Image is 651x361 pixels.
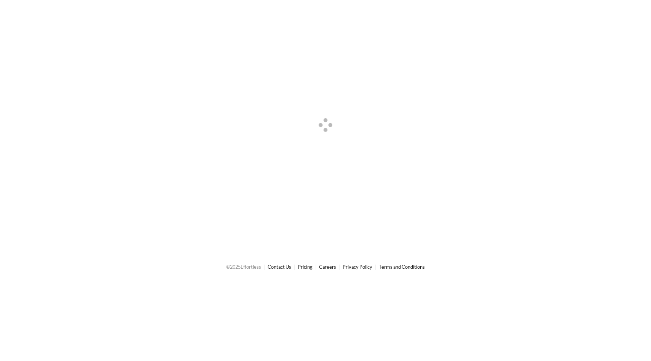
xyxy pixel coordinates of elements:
a: Contact Us [268,264,291,270]
a: Terms and Conditions [379,264,425,270]
a: Careers [319,264,336,270]
a: Pricing [298,264,313,270]
span: © 2025 Effortless [226,264,261,270]
a: Privacy Policy [343,264,372,270]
